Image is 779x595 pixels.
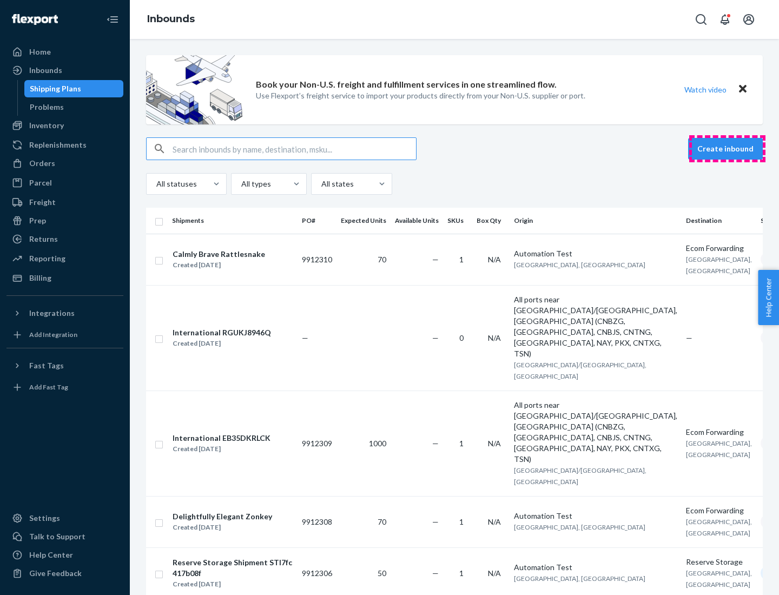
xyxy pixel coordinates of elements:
button: Open account menu [738,9,760,30]
div: Orders [29,158,55,169]
a: Replenishments [6,136,123,154]
a: Home [6,43,123,61]
a: Settings [6,510,123,527]
div: Billing [29,273,51,283]
button: Watch video [677,82,734,97]
div: Automation Test [514,511,677,521]
div: Created [DATE] [173,260,265,270]
div: Parcel [29,177,52,188]
div: All ports near [GEOGRAPHIC_DATA]/[GEOGRAPHIC_DATA], [GEOGRAPHIC_DATA] (CNBZG, [GEOGRAPHIC_DATA], ... [514,294,677,359]
span: [GEOGRAPHIC_DATA], [GEOGRAPHIC_DATA] [514,574,645,583]
span: [GEOGRAPHIC_DATA], [GEOGRAPHIC_DATA] [686,569,752,589]
p: Book your Non-U.S. freight and fulfillment services in one streamlined flow. [256,78,557,91]
span: [GEOGRAPHIC_DATA], [GEOGRAPHIC_DATA] [686,255,752,275]
div: Integrations [29,308,75,319]
div: Created [DATE] [173,444,270,454]
a: Returns [6,230,123,248]
div: Ecom Forwarding [686,427,752,438]
div: Settings [29,513,60,524]
a: Add Integration [6,326,123,343]
div: Shipping Plans [30,83,81,94]
a: Add Fast Tag [6,379,123,396]
input: Search inbounds by name, destination, msku... [173,138,416,160]
div: Problems [30,102,64,113]
th: PO# [298,208,336,234]
th: Box Qty [472,208,510,234]
div: Freight [29,197,56,208]
button: Close [736,82,750,97]
a: Help Center [6,546,123,564]
div: Delightfully Elegant Zonkey [173,511,272,522]
span: 1 [459,517,464,526]
span: Help Center [758,270,779,325]
th: Expected Units [336,208,391,234]
span: 1000 [369,439,386,448]
span: [GEOGRAPHIC_DATA], [GEOGRAPHIC_DATA] [514,261,645,269]
ol: breadcrumbs [138,4,203,35]
a: Inventory [6,117,123,134]
div: Ecom Forwarding [686,243,752,254]
a: Shipping Plans [24,80,124,97]
div: International RGUKJ8946Q [173,327,271,338]
input: All statuses [155,178,156,189]
div: Returns [29,234,58,244]
span: — [686,333,692,342]
span: 1 [459,568,464,578]
button: Give Feedback [6,565,123,582]
td: 9912308 [298,496,336,547]
span: 70 [378,255,386,264]
span: 1 [459,255,464,264]
th: Origin [510,208,682,234]
div: Inventory [29,120,64,131]
a: Orders [6,155,123,172]
input: All states [320,178,321,189]
th: SKUs [443,208,472,234]
span: 70 [378,517,386,526]
span: — [432,255,439,264]
div: Automation Test [514,562,677,573]
div: Add Integration [29,330,77,339]
span: [GEOGRAPHIC_DATA], [GEOGRAPHIC_DATA] [686,439,752,459]
th: Available Units [391,208,443,234]
div: Add Fast Tag [29,382,68,392]
div: Automation Test [514,248,677,259]
div: Reserve Storage Shipment STI7fc417b08f [173,557,293,579]
span: — [432,568,439,578]
div: Created [DATE] [173,579,293,590]
td: 9912310 [298,234,336,285]
a: Freight [6,194,123,211]
a: Parcel [6,174,123,191]
div: Prep [29,215,46,226]
div: Help Center [29,550,73,560]
span: [GEOGRAPHIC_DATA], [GEOGRAPHIC_DATA] [686,518,752,537]
input: All types [240,178,241,189]
a: Prep [6,212,123,229]
div: Created [DATE] [173,522,272,533]
img: Flexport logo [12,14,58,25]
button: Open notifications [714,9,736,30]
button: Create inbound [688,138,763,160]
span: 0 [459,333,464,342]
button: Open Search Box [690,9,712,30]
td: 9912309 [298,391,336,496]
th: Shipments [168,208,298,234]
div: All ports near [GEOGRAPHIC_DATA]/[GEOGRAPHIC_DATA], [GEOGRAPHIC_DATA] (CNBZG, [GEOGRAPHIC_DATA], ... [514,400,677,465]
div: Home [29,47,51,57]
span: — [432,517,439,526]
div: Reporting [29,253,65,264]
a: Problems [24,98,124,116]
span: N/A [488,255,501,264]
a: Talk to Support [6,528,123,545]
div: Ecom Forwarding [686,505,752,516]
span: N/A [488,517,501,526]
span: [GEOGRAPHIC_DATA]/[GEOGRAPHIC_DATA], [GEOGRAPHIC_DATA] [514,466,646,486]
p: Use Flexport’s freight service to import your products directly from your Non-U.S. supplier or port. [256,90,585,101]
span: N/A [488,568,501,578]
div: Created [DATE] [173,338,271,349]
div: Replenishments [29,140,87,150]
div: Talk to Support [29,531,85,542]
span: [GEOGRAPHIC_DATA], [GEOGRAPHIC_DATA] [514,523,645,531]
span: [GEOGRAPHIC_DATA]/[GEOGRAPHIC_DATA], [GEOGRAPHIC_DATA] [514,361,646,380]
div: International EB35DKRLCK [173,433,270,444]
div: Inbounds [29,65,62,76]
